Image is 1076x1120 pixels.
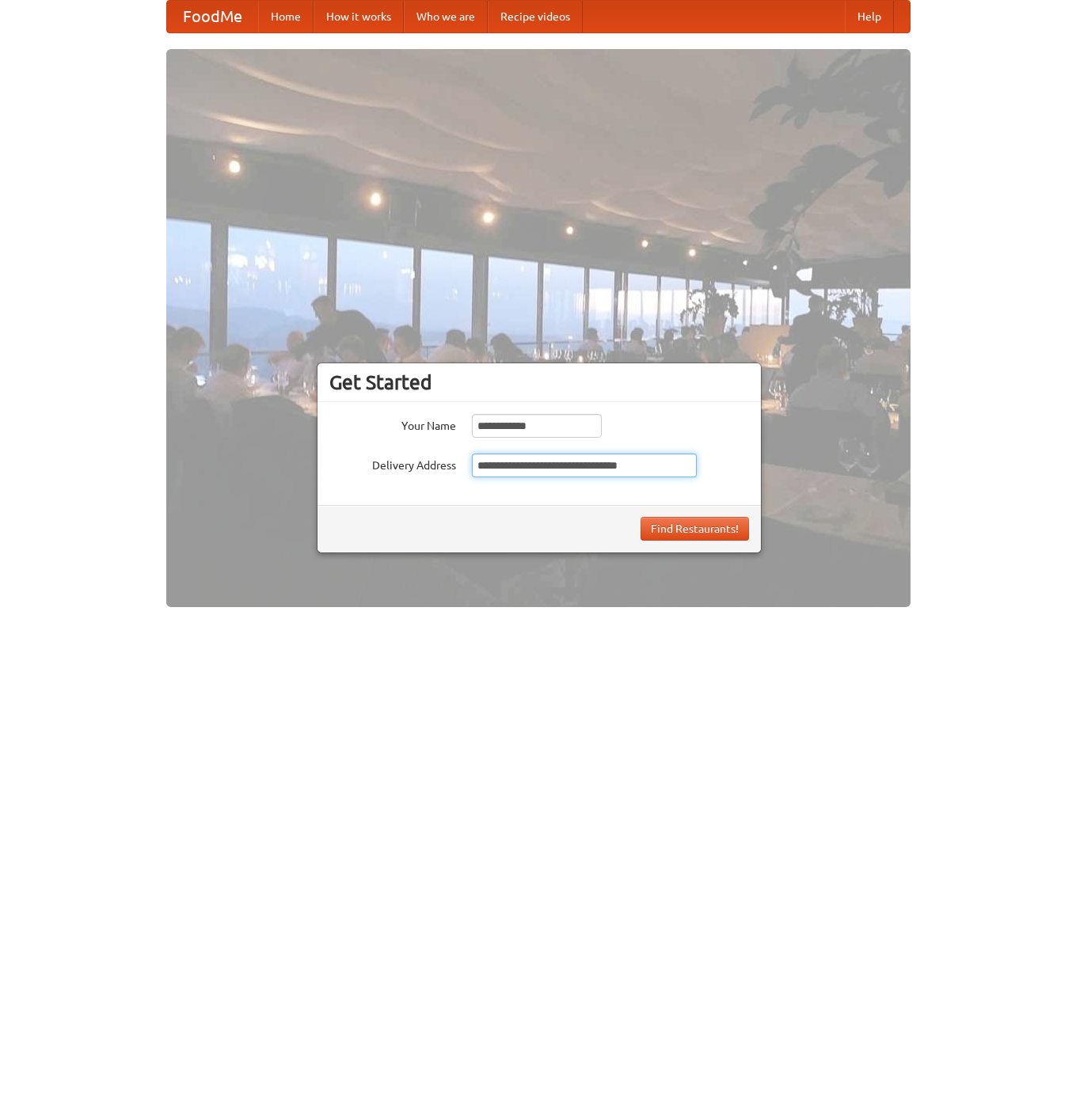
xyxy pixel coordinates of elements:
a: Who we are [404,1,488,32]
label: Delivery Address [329,454,456,473]
a: Recipe videos [488,1,583,32]
label: Your Name [329,414,456,434]
button: Find Restaurants! [641,517,749,541]
a: How it works [314,1,404,32]
a: Help [845,1,894,32]
a: FoodMe [167,1,258,32]
a: Home [258,1,314,32]
h3: Get Started [329,370,749,394]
